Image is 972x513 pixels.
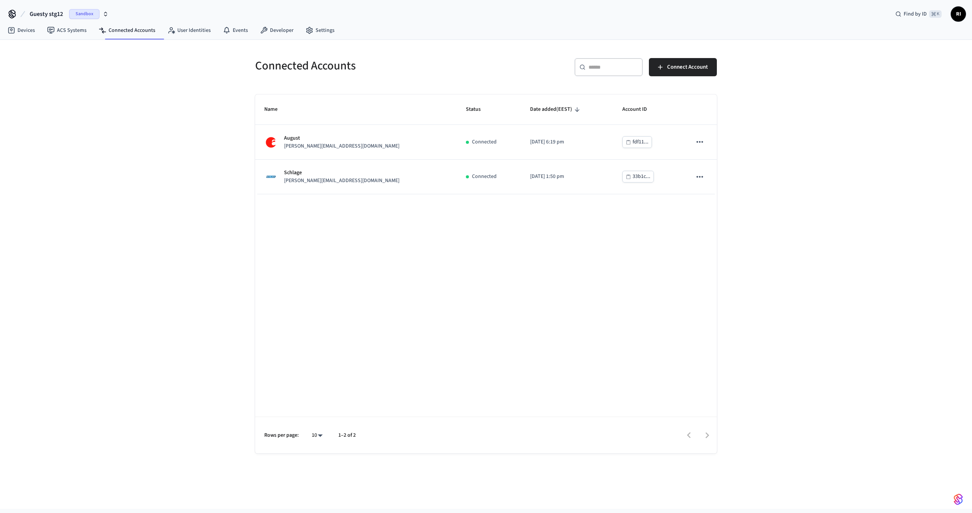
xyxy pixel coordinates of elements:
[284,142,399,150] p: [PERSON_NAME][EMAIL_ADDRESS][DOMAIN_NAME]
[530,138,604,146] p: [DATE] 6:19 pm
[466,104,491,115] span: Status
[217,24,254,37] a: Events
[308,430,326,441] div: 10
[284,169,399,177] p: Schlage
[904,10,927,18] span: Find by ID
[300,24,341,37] a: Settings
[69,9,99,19] span: Sandbox
[255,58,481,74] h5: Connected Accounts
[472,173,497,181] p: Connected
[264,135,278,149] img: August Logo, Square
[338,431,356,439] p: 1–2 of 2
[93,24,161,37] a: Connected Accounts
[889,7,948,21] div: Find by ID⌘ K
[255,94,717,194] table: sticky table
[264,431,299,439] p: Rows per page:
[2,24,41,37] a: Devices
[951,6,966,22] button: RI
[954,493,963,505] img: SeamLogoGradient.69752ec5.svg
[30,9,63,19] span: Guesty stg12
[472,138,497,146] p: Connected
[254,24,300,37] a: Developer
[530,173,604,181] p: [DATE] 1:50 pm
[633,137,649,147] div: fdf11...
[622,136,652,148] button: fdf11...
[649,58,717,76] button: Connect Account
[161,24,217,37] a: User Identities
[951,7,965,21] span: RI
[622,171,654,183] button: 33b1c...
[41,24,93,37] a: ACS Systems
[622,104,657,115] span: Account ID
[633,172,650,181] div: 33b1c...
[264,170,278,184] img: Schlage Logo, Square
[530,104,582,115] span: Date added(EEST)
[264,104,287,115] span: Name
[284,134,399,142] p: August
[667,62,708,72] span: Connect Account
[284,177,399,185] p: [PERSON_NAME][EMAIL_ADDRESS][DOMAIN_NAME]
[929,10,942,18] span: ⌘ K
